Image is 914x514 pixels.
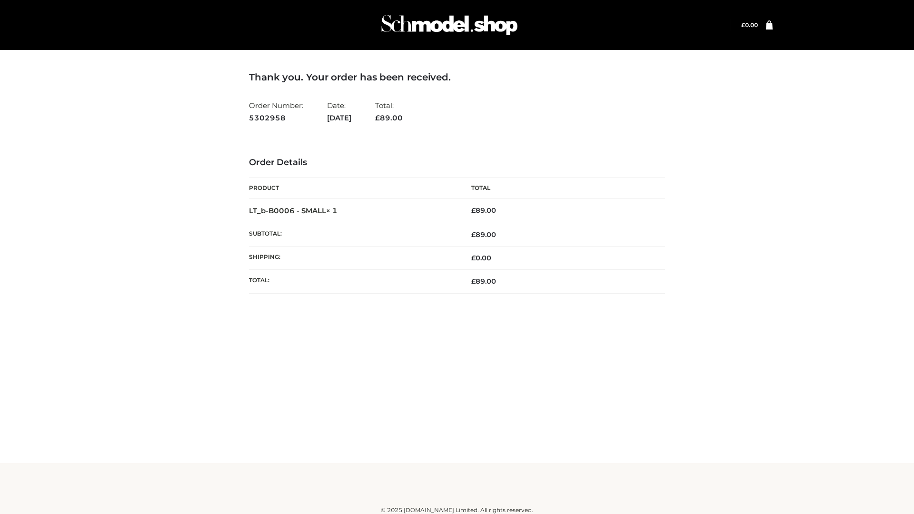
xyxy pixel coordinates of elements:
span: £ [375,113,380,122]
th: Product [249,178,457,199]
span: £ [471,254,476,262]
strong: [DATE] [327,112,351,124]
li: Total: [375,97,403,126]
span: £ [471,230,476,239]
h3: Order Details [249,158,665,168]
th: Total [457,178,665,199]
bdi: 0.00 [741,21,758,29]
th: Subtotal: [249,223,457,246]
span: 89.00 [375,113,403,122]
span: £ [471,277,476,286]
span: £ [471,206,476,215]
li: Date: [327,97,351,126]
bdi: 89.00 [471,206,496,215]
img: Schmodel Admin 964 [378,6,521,44]
a: £0.00 [741,21,758,29]
span: £ [741,21,745,29]
th: Shipping: [249,247,457,270]
span: 89.00 [471,230,496,239]
bdi: 0.00 [471,254,491,262]
span: 89.00 [471,277,496,286]
strong: 5302958 [249,112,303,124]
strong: × 1 [326,206,338,215]
th: Total: [249,270,457,293]
li: Order Number: [249,97,303,126]
strong: LT_b-B0006 - SMALL [249,206,338,215]
h3: Thank you. Your order has been received. [249,71,665,83]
